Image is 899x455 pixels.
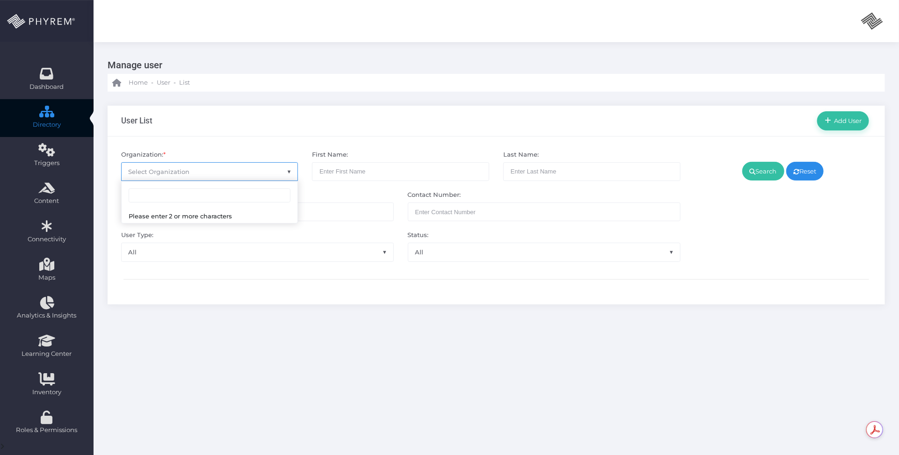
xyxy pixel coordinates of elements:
[503,162,681,181] input: Enter Last Name
[786,162,824,181] a: Reset
[6,120,87,130] span: Directory
[742,162,784,181] a: Search
[121,116,152,125] h3: User List
[817,111,869,130] a: Add User
[312,150,348,159] label: First Name:
[108,56,878,74] h3: Manage user
[6,426,87,435] span: Roles & Permissions
[6,311,87,320] span: Analytics & Insights
[157,74,170,92] a: User
[408,202,681,221] input: Maximum of 10 digits required
[122,209,298,224] li: Please enter 2 or more characters
[408,231,429,240] label: Status:
[408,243,680,261] span: All
[122,243,393,261] span: All
[157,78,170,87] span: User
[831,117,862,124] span: Add User
[6,388,87,397] span: Inventory
[129,78,148,87] span: Home
[6,349,87,359] span: Learning Center
[6,196,87,206] span: Content
[38,273,55,282] span: Maps
[6,235,87,244] span: Connectivity
[129,168,190,175] span: Select Organization
[30,82,64,92] span: Dashboard
[179,74,190,92] a: List
[112,74,148,92] a: Home
[312,162,489,181] input: Enter First Name
[172,78,177,87] li: -
[121,231,153,240] label: User Type:
[408,190,461,200] label: Contact Number:
[503,150,539,159] label: Last Name:
[121,150,166,159] label: Organization:
[6,159,87,168] span: Triggers
[179,78,190,87] span: List
[121,243,394,261] span: All
[150,78,155,87] li: -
